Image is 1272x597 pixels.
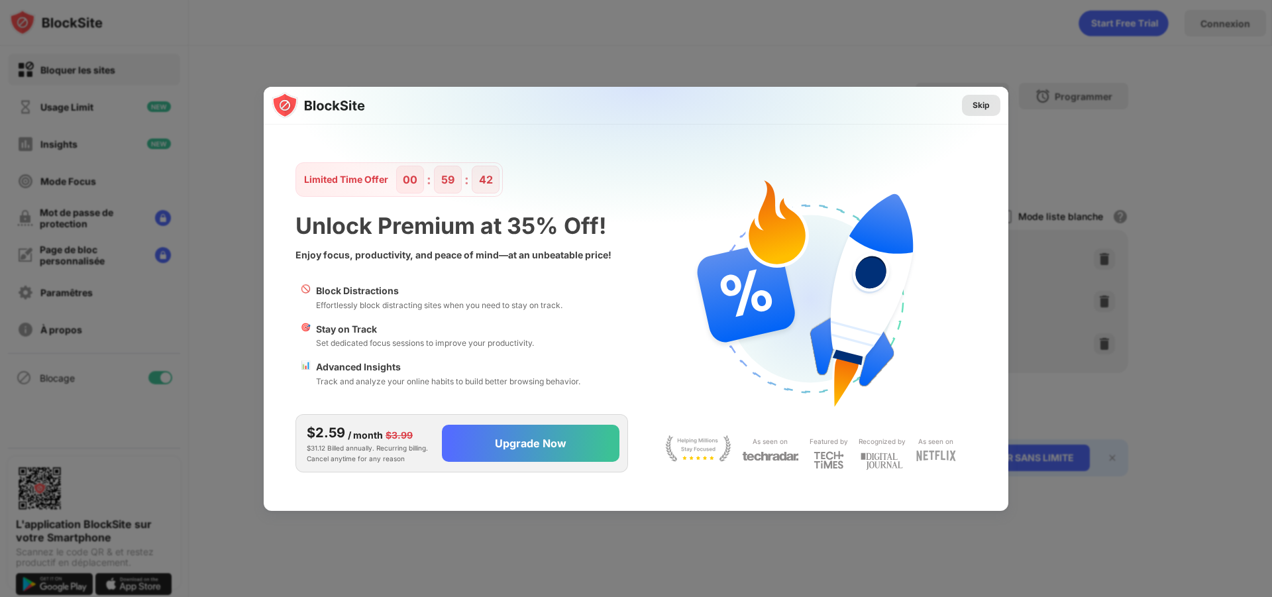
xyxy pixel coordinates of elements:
div: $2.59 [307,423,345,443]
div: As seen on [918,435,953,448]
img: light-digital-journal.svg [861,451,903,472]
img: light-techtimes.svg [814,451,844,469]
div: Upgrade Now [495,437,566,450]
div: $31.12 Billed annually. Recurring billing. Cancel anytime for any reason [307,423,431,464]
div: Track and analyze your online habits to build better browsing behavior. [316,375,580,388]
img: light-netflix.svg [916,451,956,461]
div: $3.99 [386,428,413,443]
div: 📊 [301,360,311,388]
div: Advanced Insights [316,360,580,374]
div: Recognized by [859,435,906,448]
div: As seen on [753,435,788,448]
div: Skip [973,99,990,112]
div: Featured by [810,435,848,448]
img: gradient.svg [272,87,1016,349]
div: / month [348,428,383,443]
img: light-stay-focus.svg [665,435,731,462]
img: light-techradar.svg [742,451,799,462]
